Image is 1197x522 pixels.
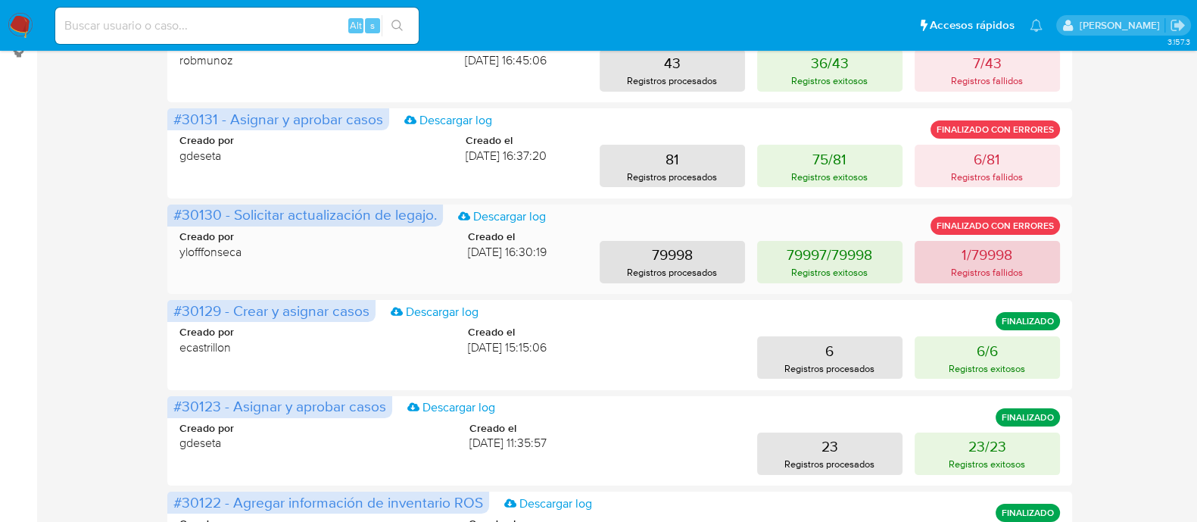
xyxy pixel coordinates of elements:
[350,18,362,33] span: Alt
[370,18,375,33] span: s
[1079,18,1164,33] p: yanina.loff@mercadolibre.com
[55,16,419,36] input: Buscar usuario o caso...
[1167,36,1189,48] span: 3.157.3
[382,15,413,36] button: search-icon
[930,17,1015,33] span: Accesos rápidos
[1170,17,1186,33] a: Salir
[1030,19,1043,32] a: Notificaciones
